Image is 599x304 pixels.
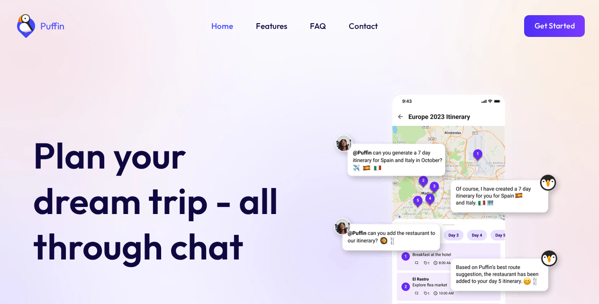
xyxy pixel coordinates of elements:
a: Features [256,20,287,32]
div: Puffin [38,21,64,31]
a: FAQ [310,20,326,32]
a: Home [211,20,233,32]
a: Contact [349,20,378,32]
a: home [14,14,64,38]
a: Get Started [524,15,585,37]
h1: Plan your dream trip - all through chat [33,133,294,269]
